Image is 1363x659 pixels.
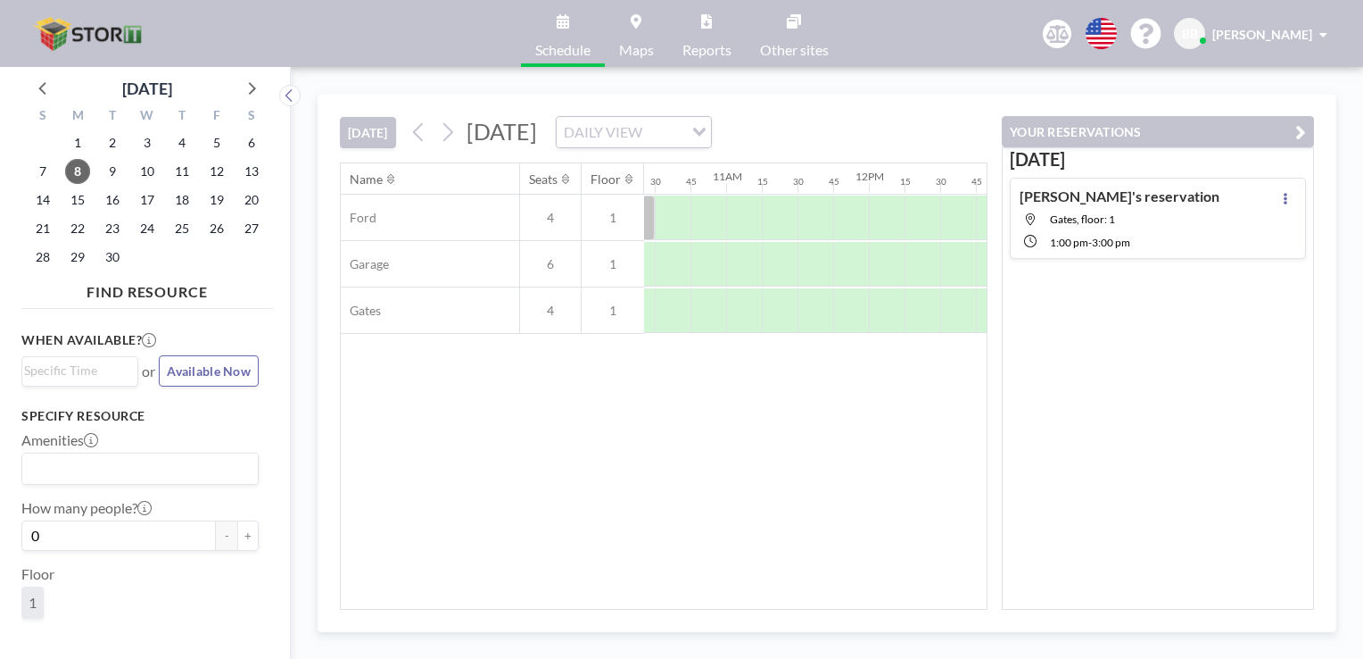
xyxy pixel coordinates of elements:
[239,159,264,184] span: Saturday, September 13, 2025
[529,171,558,188] div: Seats
[21,408,259,424] h3: Specify resource
[169,216,194,241] span: Thursday, September 25, 2025
[100,130,125,155] span: Tuesday, September 2, 2025
[1050,236,1088,249] span: 1:00 PM
[61,105,95,129] div: M
[169,130,194,155] span: Thursday, September 4, 2025
[557,117,711,147] div: Search for option
[26,105,61,129] div: S
[1088,236,1092,249] span: -
[135,188,160,213] span: Wednesday, September 17, 2025
[135,216,160,241] span: Wednesday, September 24, 2025
[100,188,125,213] span: Tuesday, September 16, 2025
[29,594,37,612] span: 1
[159,355,259,387] button: Available Now
[100,245,125,270] span: Tuesday, September 30, 2025
[21,565,54,583] label: Floor
[971,176,982,188] div: 45
[65,159,90,184] span: Monday, September 8, 2025
[237,521,259,551] button: +
[199,105,234,129] div: F
[30,159,55,184] span: Sunday, September 7, 2025
[467,118,537,145] span: [DATE]
[239,130,264,155] span: Saturday, September 6, 2025
[204,188,229,213] span: Friday, September 19, 2025
[21,276,273,301] h4: FIND RESOURCE
[135,159,160,184] span: Wednesday, September 10, 2025
[1002,116,1314,147] button: YOUR RESERVATIONS
[793,176,804,188] div: 30
[686,176,697,188] div: 45
[1050,213,1115,226] span: Gates, floor: 1
[30,216,55,241] span: Sunday, September 21, 2025
[682,43,731,57] span: Reports
[619,43,654,57] span: Maps
[900,176,911,188] div: 15
[29,16,152,52] img: organization-logo
[1010,148,1306,171] h3: [DATE]
[535,43,591,57] span: Schedule
[1092,236,1130,249] span: 3:00 PM
[22,454,258,484] div: Search for option
[21,431,98,449] label: Amenities
[122,76,172,101] div: [DATE]
[169,159,194,184] span: Thursday, September 11, 2025
[341,256,389,272] span: Garage
[350,171,383,188] div: Name
[582,210,644,226] span: 1
[829,176,839,188] div: 45
[167,363,251,379] span: Available Now
[65,216,90,241] span: Monday, September 22, 2025
[24,361,128,380] input: Search for option
[760,43,829,57] span: Other sites
[65,245,90,270] span: Monday, September 29, 2025
[340,117,396,148] button: [DATE]
[1182,26,1198,42] span: BB
[24,457,248,480] input: Search for option
[560,121,646,144] span: DAILY VIEW
[130,105,165,129] div: W
[21,499,152,517] label: How many people?
[100,159,125,184] span: Tuesday, September 9, 2025
[22,357,137,384] div: Search for option
[239,216,264,241] span: Saturday, September 27, 2025
[239,188,264,213] span: Saturday, September 20, 2025
[855,170,884,183] div: 12PM
[95,105,130,129] div: T
[100,216,125,241] span: Tuesday, September 23, 2025
[234,105,268,129] div: S
[30,188,55,213] span: Sunday, September 14, 2025
[713,170,742,183] div: 11AM
[216,521,237,551] button: -
[648,121,681,144] input: Search for option
[164,105,199,129] div: T
[1212,27,1312,42] span: [PERSON_NAME]
[936,176,946,188] div: 30
[520,256,581,272] span: 6
[204,130,229,155] span: Friday, September 5, 2025
[341,303,381,319] span: Gates
[142,363,155,380] span: or
[169,188,194,213] span: Thursday, September 18, 2025
[757,176,768,188] div: 15
[582,303,644,319] span: 1
[204,159,229,184] span: Friday, September 12, 2025
[591,171,621,188] div: Floor
[520,210,581,226] span: 4
[65,130,90,155] span: Monday, September 1, 2025
[520,303,581,319] span: 4
[30,245,55,270] span: Sunday, September 28, 2025
[650,176,661,188] div: 30
[135,130,160,155] span: Wednesday, September 3, 2025
[341,210,376,226] span: Ford
[65,188,90,213] span: Monday, September 15, 2025
[204,216,229,241] span: Friday, September 26, 2025
[1020,188,1219,205] h4: [PERSON_NAME]'s reservation
[582,256,644,272] span: 1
